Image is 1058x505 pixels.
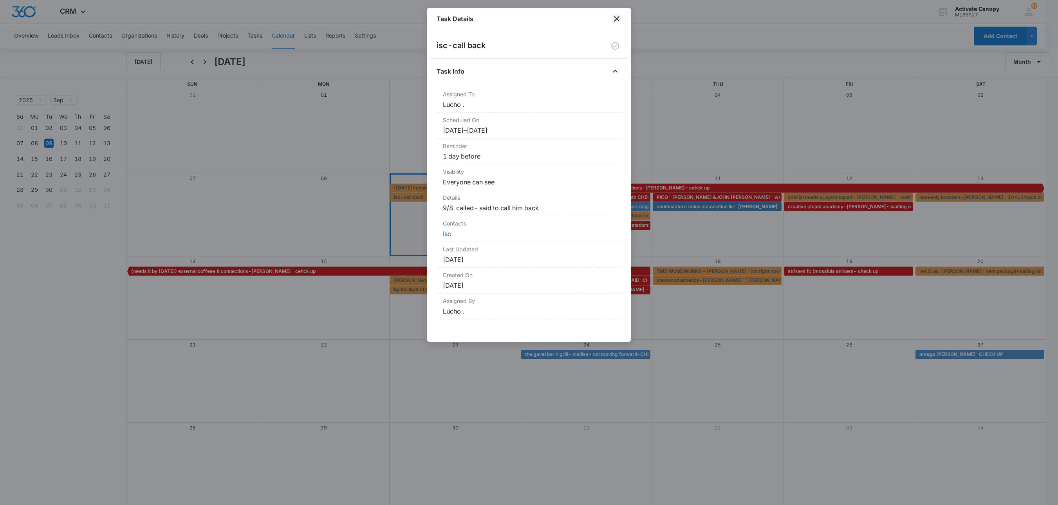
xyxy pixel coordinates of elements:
[443,126,615,135] dd: [DATE] – [DATE]
[443,142,615,150] dt: Reminder
[437,87,621,113] div: Assigned ToLucho .
[437,216,621,242] div: ContactsIsc
[443,219,615,227] dt: Contacts
[437,14,473,23] h1: Task Details
[443,116,615,124] dt: Scheduled On
[443,271,615,279] dt: Created On
[443,307,615,316] dd: Lucho .
[437,294,621,319] div: Assigned ByLucho .
[609,65,621,78] button: Close
[437,242,621,268] div: Last Updated[DATE]
[443,177,615,187] dd: Everyone can see
[443,255,615,264] dd: [DATE]
[443,245,615,253] dt: Last Updated
[443,168,615,176] dt: Visibility
[443,297,615,305] dt: Assigned By
[437,190,621,216] div: Details9/8 called- said to call him back
[443,90,615,98] dt: Assigned To
[443,193,615,202] dt: Details
[437,40,486,52] h2: isc-call back
[437,164,621,190] div: VisibilityEveryone can see
[443,281,615,290] dd: [DATE]
[437,139,621,164] div: Reminder1 day before
[443,230,451,238] a: Isc
[437,268,621,294] div: Created On[DATE]
[443,203,615,213] dd: 9/8 called- said to call him back
[443,100,615,109] dd: Lucho .
[437,67,464,76] h4: Task Info
[437,113,621,139] div: Scheduled On[DATE]–[DATE]
[443,151,615,161] dd: 1 day before
[612,14,621,23] button: close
